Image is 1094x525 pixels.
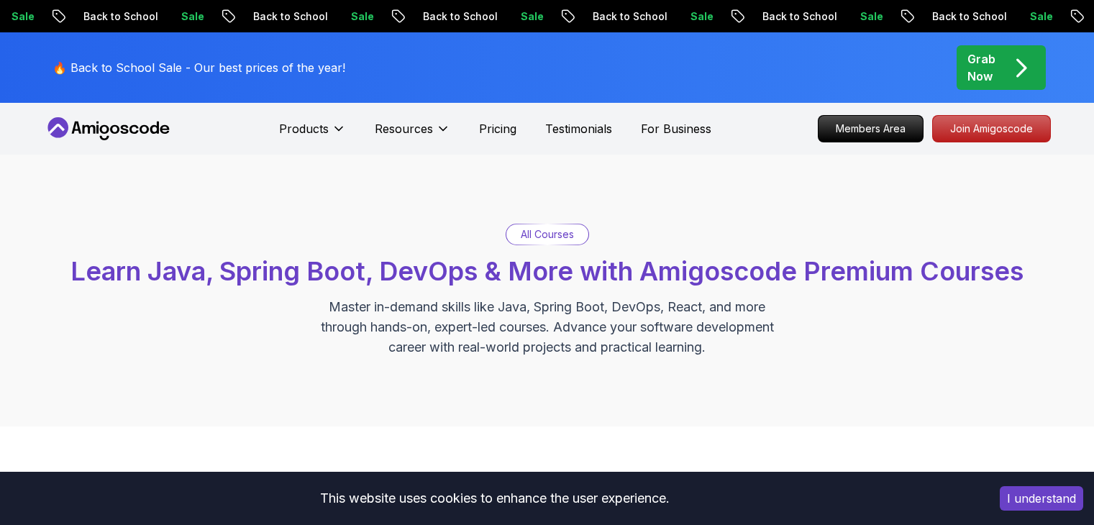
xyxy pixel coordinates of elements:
[239,9,337,24] p: Back to School
[375,120,433,137] p: Resources
[748,9,846,24] p: Back to School
[53,59,345,76] p: 🔥 Back to School Sale - Our best prices of the year!
[918,9,1016,24] p: Back to School
[479,120,516,137] a: Pricing
[933,116,1050,142] p: Join Amigoscode
[641,120,711,137] a: For Business
[676,9,722,24] p: Sale
[279,120,329,137] p: Products
[409,9,506,24] p: Back to School
[375,120,450,149] button: Resources
[167,9,213,24] p: Sale
[932,115,1051,142] a: Join Amigoscode
[846,9,892,24] p: Sale
[819,116,923,142] p: Members Area
[70,255,1024,287] span: Learn Java, Spring Boot, DevOps & More with Amigoscode Premium Courses
[306,297,789,357] p: Master in-demand skills like Java, Spring Boot, DevOps, React, and more through hands-on, expert-...
[967,50,995,85] p: Grab Now
[1000,486,1083,511] button: Accept cookies
[818,115,924,142] a: Members Area
[337,9,383,24] p: Sale
[1016,9,1062,24] p: Sale
[279,120,346,149] button: Products
[506,9,552,24] p: Sale
[578,9,676,24] p: Back to School
[521,227,574,242] p: All Courses
[69,9,167,24] p: Back to School
[545,120,612,137] a: Testimonials
[11,483,978,514] div: This website uses cookies to enhance the user experience.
